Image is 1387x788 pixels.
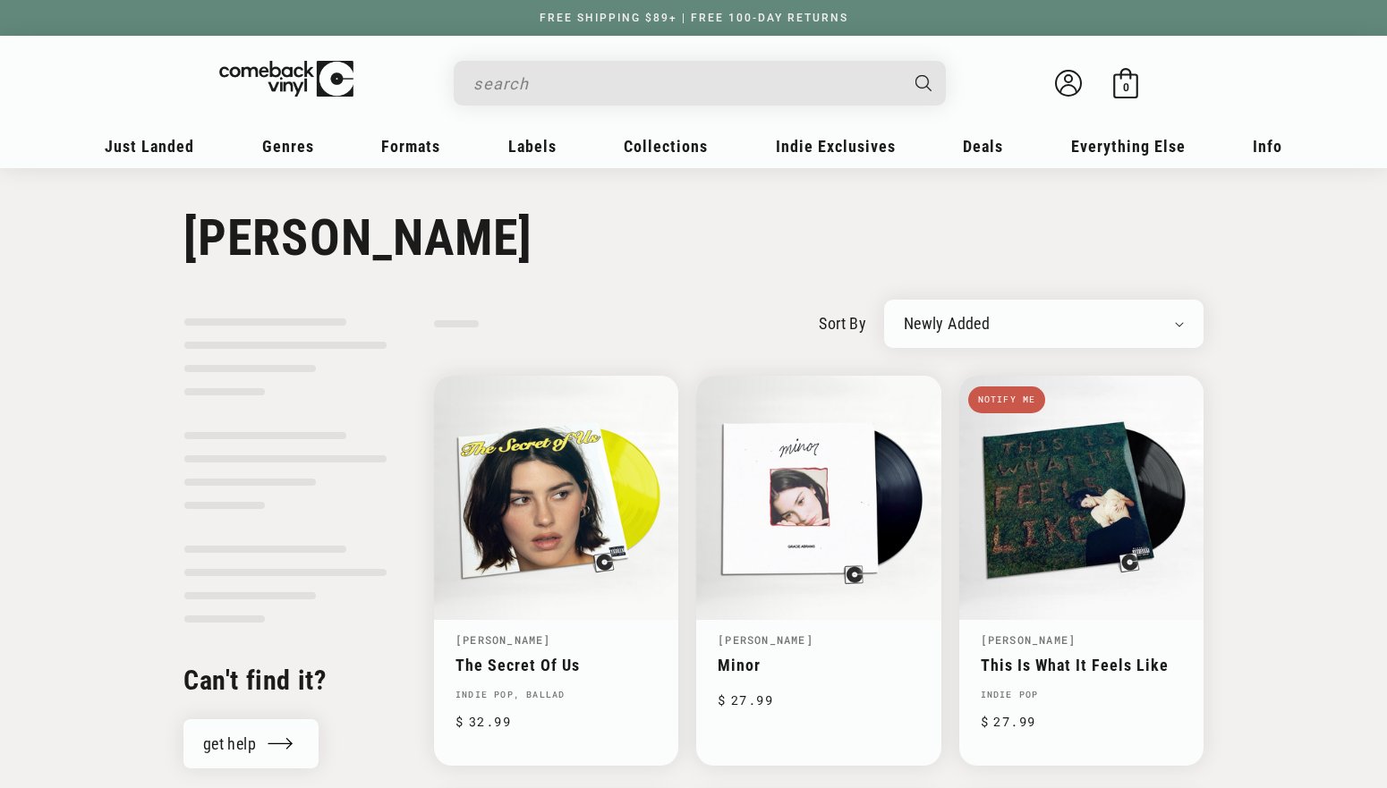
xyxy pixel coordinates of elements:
h2: Can't find it? [183,663,387,698]
a: [PERSON_NAME] [455,632,551,647]
a: [PERSON_NAME] [718,632,813,647]
a: The Secret Of Us [455,656,657,674]
a: get help [183,719,319,768]
a: FREE SHIPPING $89+ | FREE 100-DAY RETURNS [522,12,866,24]
span: Everything Else [1071,137,1186,156]
h1: [PERSON_NAME] [183,208,1204,267]
span: Formats [381,137,440,156]
a: [PERSON_NAME] [981,632,1076,647]
span: Labels [508,137,557,156]
div: Search [454,61,946,106]
input: search [473,65,898,102]
a: This Is What It Feels Like [981,656,1182,674]
span: Deals [963,137,1003,156]
span: Indie Exclusives [776,137,896,156]
span: 0 [1123,80,1129,94]
span: Info [1253,137,1282,156]
span: Collections [624,137,708,156]
span: Just Landed [105,137,194,156]
label: sort by [819,311,866,335]
span: Genres [262,137,314,156]
a: Minor [718,656,919,674]
button: Search [900,61,949,106]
